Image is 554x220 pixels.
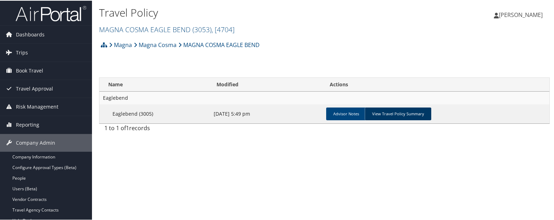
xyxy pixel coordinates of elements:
span: Trips [16,43,28,61]
span: Risk Management [16,97,58,115]
span: Company Admin [16,133,55,151]
a: MAGNA COSMA EAGLE BEND [99,24,235,34]
a: MAGNA COSMA EAGLE BEND [178,37,260,51]
span: 1 [126,123,129,131]
a: View Travel Policy Summary [365,107,431,120]
img: airportal-logo.png [16,5,86,21]
span: , [ 4704 ] [212,24,235,34]
th: Modified: activate to sort column ascending [210,77,323,91]
span: [PERSON_NAME] [499,10,543,18]
span: Dashboards [16,25,45,43]
a: Magna Cosma [134,37,177,51]
td: Eaglebend (3005) [99,104,210,123]
td: [DATE] 5:49 pm [210,104,323,123]
th: Actions [323,77,549,91]
span: Book Travel [16,61,43,79]
h1: Travel Policy [99,5,399,19]
a: Magna [109,37,132,51]
span: Reporting [16,115,39,133]
a: Advisor Notes [326,107,366,120]
th: Name: activate to sort column ascending [99,77,210,91]
td: Eaglebend [99,91,549,104]
div: 1 to 1 of records [104,123,207,135]
span: Travel Approval [16,79,53,97]
span: ( 3053 ) [192,24,212,34]
a: [PERSON_NAME] [494,4,550,25]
